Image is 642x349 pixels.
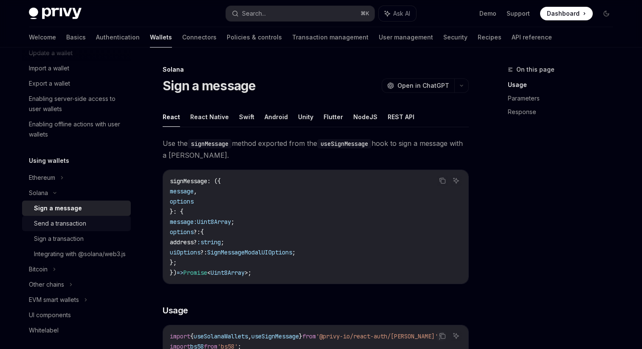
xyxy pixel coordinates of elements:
div: Sign a message [34,203,82,213]
a: Integrating with @solana/web3.js [22,246,131,262]
span: Dashboard [547,9,580,18]
button: Search...⌘K [226,6,374,21]
a: User management [379,27,433,47]
span: message [170,187,194,195]
span: On this page [516,64,555,75]
span: SignMessageModalUIOptions [207,248,292,256]
span: , [194,187,197,195]
a: Enabling offline actions with user wallets [22,117,131,142]
div: Send a transaction [34,218,86,229]
a: UI components [22,307,131,323]
div: Sign a transaction [34,234,84,244]
span: options [170,228,194,236]
div: Import a wallet [29,63,69,73]
h5: Using wallets [29,156,69,166]
span: => [177,269,183,276]
span: Use the method exported from the hook to sign a message with a [PERSON_NAME]. [163,137,469,161]
span: ⌘ K [360,10,369,17]
span: uiOptions [170,248,200,256]
span: { [190,332,194,340]
a: Policies & controls [227,27,282,47]
button: Toggle dark mode [600,7,613,20]
button: NodeJS [353,107,377,127]
a: Authentication [96,27,140,47]
a: API reference [512,27,552,47]
div: Export a wallet [29,78,70,89]
a: Export a wallet [22,76,131,91]
a: Parameters [508,92,620,105]
span: Ask AI [393,9,410,18]
span: }: { [170,208,183,215]
span: signMessage [170,177,207,185]
span: Usage [163,304,188,316]
span: ; [231,218,234,226]
span: ; [221,238,224,246]
a: Security [443,27,467,47]
button: Ask AI [379,6,416,21]
span: ; [292,248,296,256]
div: Ethereum [29,173,55,183]
span: Uint8Array [211,269,245,276]
span: : ({ [207,177,221,185]
span: > [245,269,248,276]
span: from [302,332,316,340]
a: Response [508,105,620,119]
a: Sign a transaction [22,231,131,246]
code: useSignMessage [317,139,372,148]
a: Send a transaction [22,216,131,231]
a: Transaction management [292,27,369,47]
button: Swift [239,107,254,127]
a: Connectors [182,27,217,47]
a: Import a wallet [22,61,131,76]
span: , [248,332,251,340]
a: Welcome [29,27,56,47]
h1: Sign a message [163,78,256,93]
button: React [163,107,180,127]
div: Solana [163,65,469,74]
span: options [170,198,194,205]
div: Enabling server-side access to user wallets [29,94,126,114]
button: Ask AI [451,175,462,186]
button: React Native [190,107,229,127]
span: address? [170,238,197,246]
span: } [299,332,302,340]
div: Whitelabel [29,325,59,335]
button: Flutter [324,107,343,127]
a: Dashboard [540,7,593,20]
div: Other chains [29,279,64,290]
span: Open in ChatGPT [397,81,449,90]
a: Basics [66,27,86,47]
a: Demo [479,9,496,18]
div: Solana [29,188,48,198]
div: Integrating with @solana/web3.js [34,249,126,259]
span: Uint8Array [197,218,231,226]
button: Copy the contents from the code block [437,175,448,186]
span: useSignMessage [251,332,299,340]
div: Bitcoin [29,264,48,274]
button: Open in ChatGPT [382,78,454,93]
a: Usage [508,78,620,92]
div: UI components [29,310,71,320]
span: < [207,269,211,276]
a: Enabling server-side access to user wallets [22,91,131,117]
span: }) [170,269,177,276]
button: Unity [298,107,313,127]
span: ?: [194,228,200,236]
a: Whitelabel [22,323,131,338]
div: EVM smart wallets [29,295,79,305]
div: Search... [242,8,266,19]
span: string [200,238,221,246]
span: import [170,332,190,340]
a: Wallets [150,27,172,47]
span: '@privy-io/react-auth/[PERSON_NAME]' [316,332,438,340]
span: { [200,228,204,236]
span: : [197,238,200,246]
button: REST API [388,107,414,127]
span: }; [170,259,177,266]
span: useSolanaWallets [194,332,248,340]
span: ?: [200,248,207,256]
a: Support [507,9,530,18]
div: Enabling offline actions with user wallets [29,119,126,140]
a: Sign a message [22,201,131,216]
span: Promise [183,269,207,276]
